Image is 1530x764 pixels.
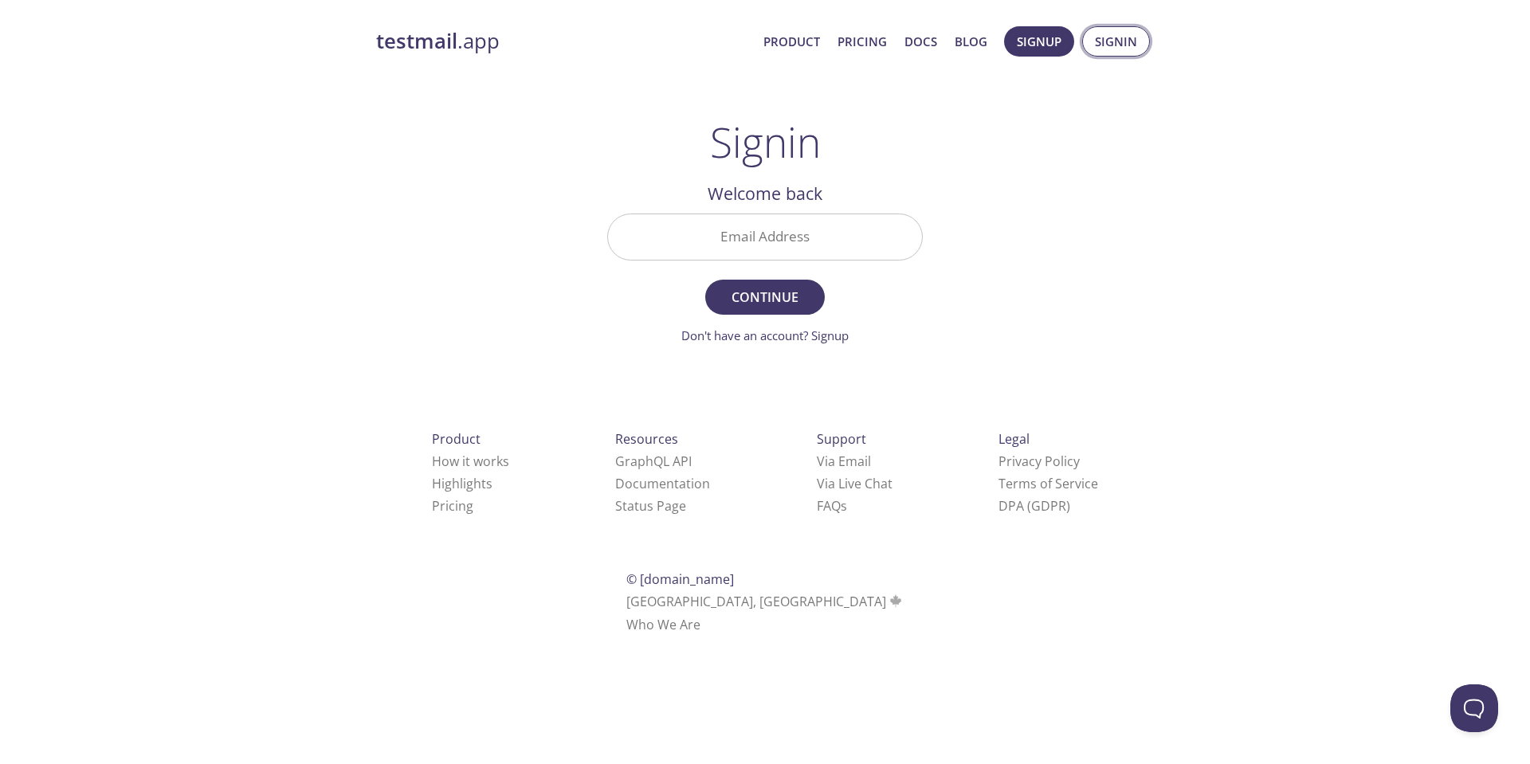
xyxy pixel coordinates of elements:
[607,180,923,207] h2: Welcome back
[998,430,1030,448] span: Legal
[626,593,904,610] span: [GEOGRAPHIC_DATA], [GEOGRAPHIC_DATA]
[998,497,1070,515] a: DPA (GDPR)
[1004,26,1074,57] button: Signup
[710,118,821,166] h1: Signin
[838,31,887,52] a: Pricing
[376,27,457,55] strong: testmail
[998,453,1080,470] a: Privacy Policy
[615,475,710,492] a: Documentation
[955,31,987,52] a: Blog
[432,453,509,470] a: How it works
[1095,31,1137,52] span: Signin
[998,475,1098,492] a: Terms of Service
[432,430,481,448] span: Product
[763,31,820,52] a: Product
[705,280,825,315] button: Continue
[432,475,492,492] a: Highlights
[817,475,892,492] a: Via Live Chat
[817,453,871,470] a: Via Email
[841,497,847,515] span: s
[626,616,700,633] a: Who We Are
[817,430,866,448] span: Support
[723,286,807,308] span: Continue
[626,570,734,588] span: © [DOMAIN_NAME]
[1017,31,1061,52] span: Signup
[817,497,847,515] a: FAQ
[376,28,751,55] a: testmail.app
[615,453,692,470] a: GraphQL API
[904,31,937,52] a: Docs
[1450,684,1498,732] iframe: Help Scout Beacon - Open
[615,430,678,448] span: Resources
[432,497,473,515] a: Pricing
[1082,26,1150,57] button: Signin
[681,327,849,343] a: Don't have an account? Signup
[615,497,686,515] a: Status Page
